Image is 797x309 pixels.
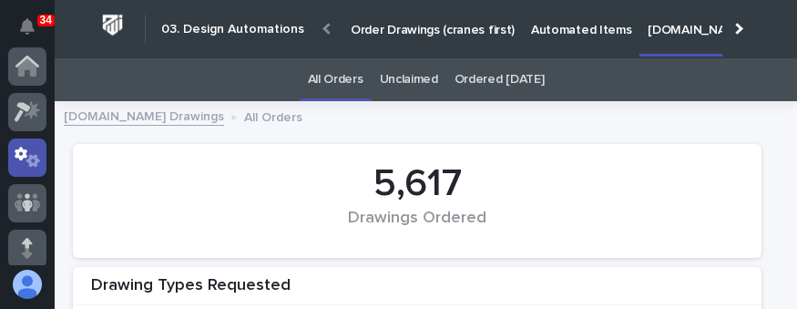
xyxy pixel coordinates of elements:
[161,18,304,40] h2: 03. Design Automations
[8,265,46,304] button: users-avatar
[40,14,52,26] p: 34
[96,8,129,42] img: Workspace Logo
[380,58,438,101] a: Unclaimed
[64,105,224,126] a: [DOMAIN_NAME] Drawings
[308,58,363,101] a: All Orders
[244,106,302,126] p: All Orders
[104,161,731,207] div: 5,617
[8,7,46,46] button: Notifications
[23,18,46,47] div: Notifications34
[104,209,731,247] div: Drawings Ordered
[455,58,545,101] a: Ordered [DATE]
[73,276,761,306] div: Drawing Types Requested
